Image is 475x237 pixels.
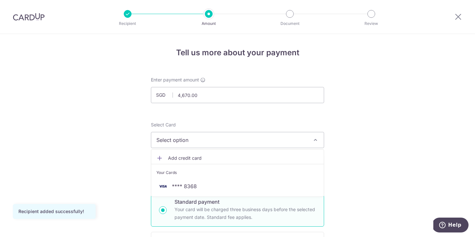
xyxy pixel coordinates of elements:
[156,182,169,190] img: VISA
[151,122,176,127] span: translation missing: en.payables.payment_networks.credit_card.summary.labels.select_card
[174,198,316,206] p: Standard payment
[266,20,314,27] p: Document
[347,20,395,27] p: Review
[433,218,469,234] iframe: Opens a widget where you can find more information
[156,136,307,144] span: Select option
[168,155,319,161] span: Add credit card
[151,47,324,59] h4: Tell us more about your payment
[151,149,324,197] ul: Select option
[13,13,45,21] img: CardUp
[18,208,90,215] div: Recipient added successfully!
[151,77,199,83] span: Enter payment amount
[151,87,324,103] input: 0.00
[151,132,324,148] button: Select option
[151,152,324,164] a: Add credit card
[185,20,233,27] p: Amount
[104,20,152,27] p: Recipient
[174,206,316,221] p: Your card will be charged three business days before the selected payment date. Standard fee appl...
[156,92,173,98] span: SGD
[156,169,177,176] span: Your Cards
